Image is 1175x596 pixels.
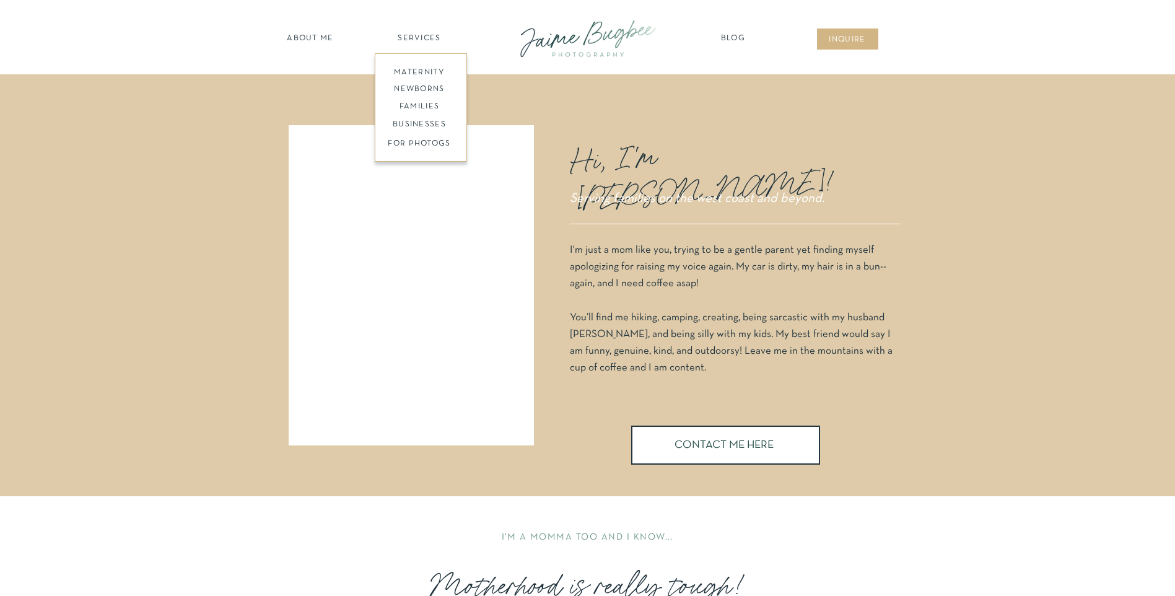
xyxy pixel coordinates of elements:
h2: I'M A MOMMA TOO AND I KNOW... [398,531,777,545]
i: Serving families on the west coast and beyond. [570,193,824,204]
a: FOR PHOTOGS [372,138,467,150]
a: BUSINESSES [372,119,467,131]
a: CONTACT ME HERE [675,440,777,454]
a: inqUIre [823,34,873,46]
a: SERVICES [385,33,455,45]
a: Blog [718,33,749,45]
iframe: 909373527 [299,136,525,435]
p: Hi, I'm [PERSON_NAME]! [570,127,820,185]
a: maternity [379,67,460,76]
a: families [372,101,467,113]
a: about ME [284,33,338,45]
a: newborns [372,84,467,98]
p: I'm just a mom like you, trying to be a gentle parent yet finding myself apologizing for raising ... [570,242,898,390]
